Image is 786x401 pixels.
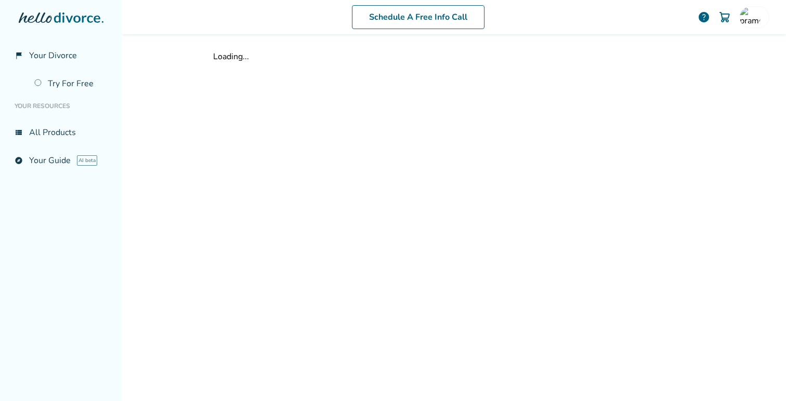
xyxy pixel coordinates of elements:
[698,11,710,23] a: help
[352,5,484,29] a: Schedule A Free Info Call
[15,51,23,60] span: flag_2
[28,72,114,96] a: Try For Free
[740,7,761,28] img: pramod_dimri@yahoo.com
[8,96,114,116] li: Your Resources
[718,11,731,23] img: Cart
[77,155,97,166] span: AI beta
[213,51,696,62] div: Loading...
[8,121,114,144] a: view_listAll Products
[29,50,77,61] span: Your Divorce
[8,44,114,68] a: flag_2Your Divorce
[15,128,23,137] span: view_list
[15,156,23,165] span: explore
[8,149,114,172] a: exploreYour GuideAI beta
